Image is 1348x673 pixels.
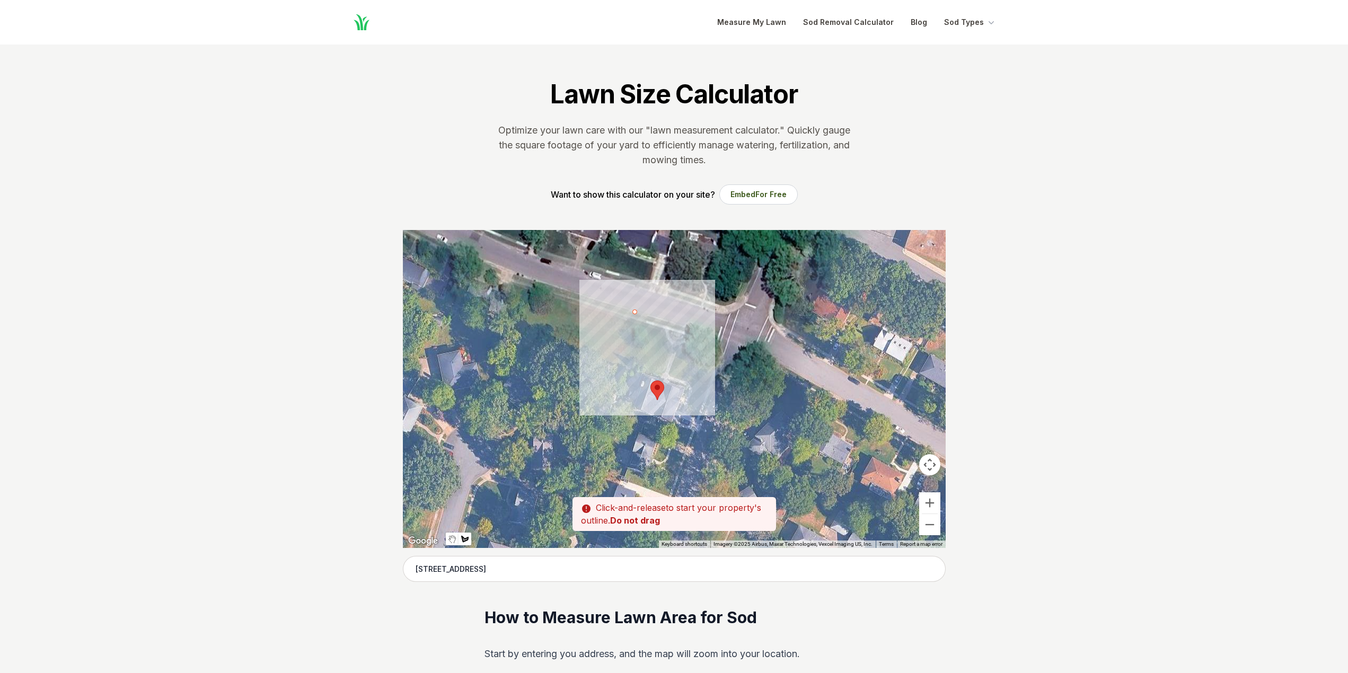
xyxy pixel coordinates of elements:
[717,16,786,29] a: Measure My Lawn
[610,515,660,526] strong: Do not drag
[919,492,940,513] button: Zoom in
[446,533,459,545] button: Stop drawing
[755,190,787,199] span: For Free
[713,541,873,547] span: Imagery ©2025 Airbus, Maxar Technologies, Vexcel Imaging US, Inc.
[919,454,940,475] button: Map camera controls
[459,533,471,545] button: Draw a shape
[406,534,440,548] a: Open this area in Google Maps (opens a new window)
[550,78,797,110] h1: Lawn Size Calculator
[879,541,894,547] a: Terms (opens in new tab)
[406,534,440,548] img: Google
[596,502,666,513] span: Click-and-release
[900,541,942,547] a: Report a map error
[803,16,894,29] a: Sod Removal Calculator
[572,497,776,531] p: to start your property's outline.
[662,541,707,548] button: Keyboard shortcuts
[719,184,798,205] button: EmbedFor Free
[919,514,940,535] button: Zoom out
[911,16,927,29] a: Blog
[484,607,864,628] h2: How to Measure Lawn Area for Sod
[944,16,997,29] button: Sod Types
[403,556,946,582] input: Enter your address to get started
[551,188,715,201] p: Want to show this calculator on your site?
[484,645,864,662] p: Start by entering you address, and the map will zoom into your location.
[496,123,852,167] p: Optimize your lawn care with our "lawn measurement calculator." Quickly gauge the square footage ...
